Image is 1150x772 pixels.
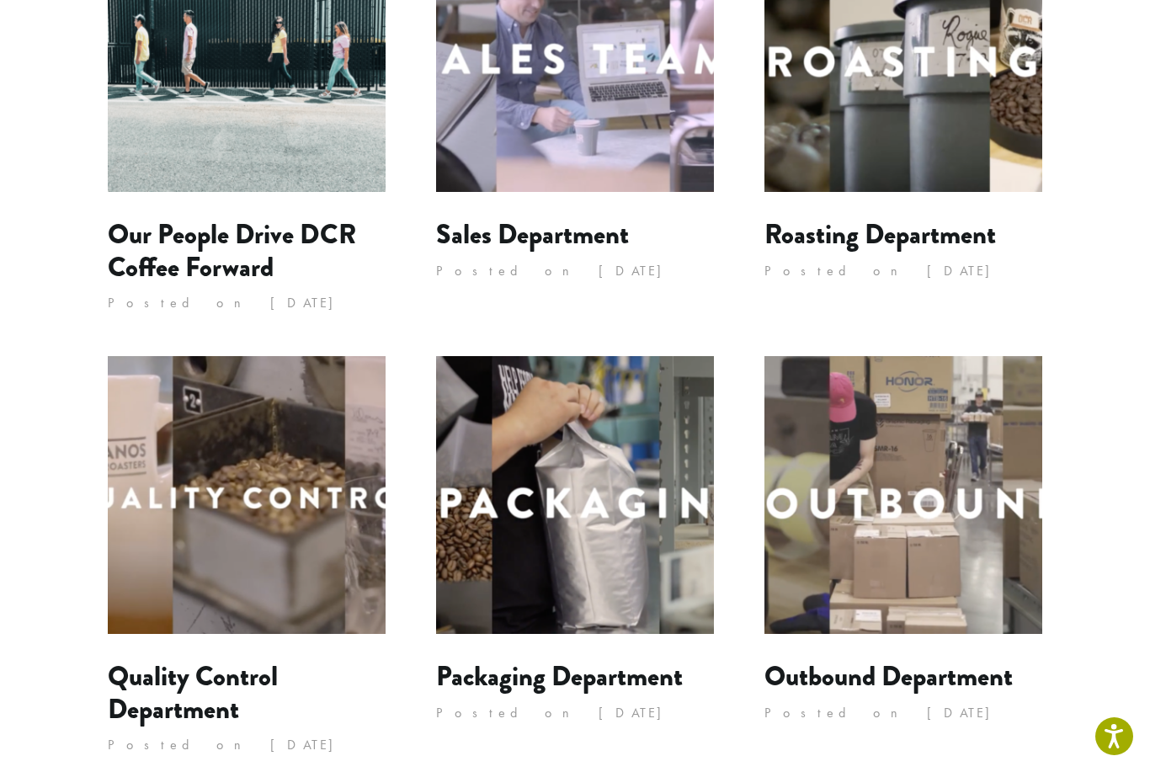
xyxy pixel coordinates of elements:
p: Posted on [DATE] [436,700,714,726]
a: Quality Control Department [108,657,278,728]
p: Posted on [DATE] [108,732,386,758]
p: Posted on [DATE] [764,258,1042,284]
a: Our People Drive DCR Coffee Forward [108,215,356,286]
img: Packaging Department [436,356,714,634]
p: Posted on [DATE] [108,290,386,316]
a: Roasting Department [764,215,996,254]
p: Posted on [DATE] [764,700,1042,726]
img: Outbound Department [764,356,1042,634]
a: Outbound Department [764,657,1013,696]
img: Quality Control Department [108,356,386,634]
a: Packaging Department [436,657,683,696]
p: Posted on [DATE] [436,258,714,284]
a: Sales Department [436,215,629,254]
